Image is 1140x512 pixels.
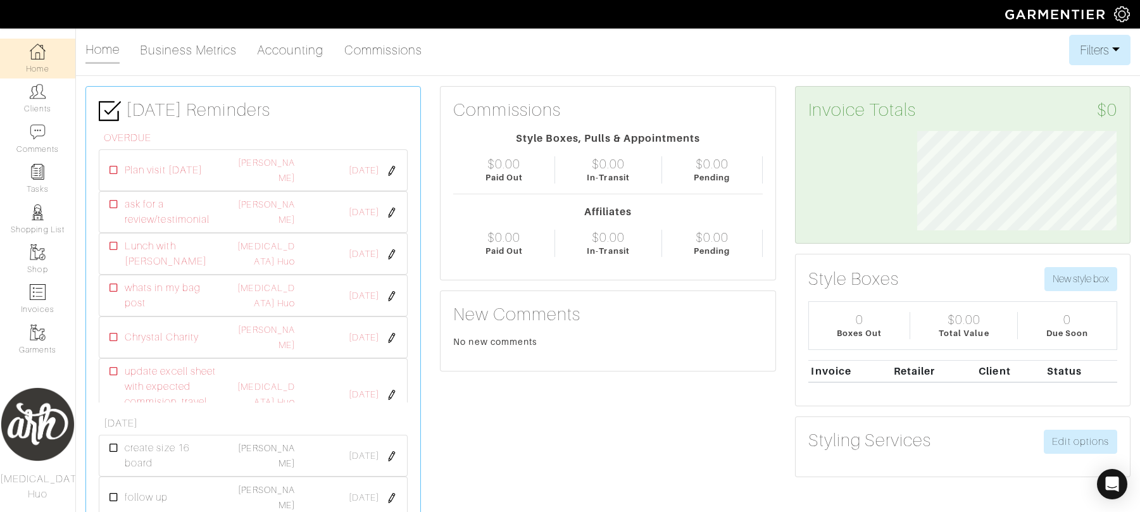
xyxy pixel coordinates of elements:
[238,443,295,468] a: [PERSON_NAME]
[1097,99,1117,121] span: $0
[349,449,379,463] span: [DATE]
[104,418,408,430] h6: [DATE]
[592,156,625,172] div: $0.00
[856,312,863,327] div: 0
[387,166,397,176] img: pen-cf24a1663064a2ec1b9c1bd2387e9de7a2fa800b781884d57f21acf72779bad2.png
[30,204,46,220] img: stylists-icon-eb353228a002819b7ec25b43dbf5f0378dd9e0616d9560372ff212230b889e62.png
[453,304,762,325] h3: New Comments
[349,331,379,345] span: [DATE]
[808,268,899,290] h3: Style Boxes
[487,230,520,245] div: $0.00
[99,99,408,122] h3: [DATE] Reminders
[30,84,46,99] img: clients-icon-6bae9207a08558b7cb47a8932f037763ab4055f8c8b6bfacd5dc20c3e0201464.png
[237,241,295,266] a: [MEDICAL_DATA] Huo
[104,132,408,144] h6: OVERDUE
[99,100,121,122] img: check-box-icon-36a4915ff3ba2bd8f6e4f29bc755bb66becd62c870f447fc0dd1365fcfddab58.png
[349,206,379,220] span: [DATE]
[453,204,762,220] div: Affiliates
[387,208,397,218] img: pen-cf24a1663064a2ec1b9c1bd2387e9de7a2fa800b781884d57f21acf72779bad2.png
[85,37,120,64] a: Home
[237,283,295,308] a: [MEDICAL_DATA] Huo
[387,390,397,400] img: pen-cf24a1663064a2ec1b9c1bd2387e9de7a2fa800b781884d57f21acf72779bad2.png
[976,360,1044,382] th: Client
[696,156,729,172] div: $0.00
[125,280,218,311] span: whats in my bag post
[808,360,891,382] th: Invoice
[1044,267,1117,291] button: New style box
[1097,469,1127,499] div: Open Intercom Messenger
[349,164,379,178] span: [DATE]
[808,430,932,451] h3: Styling Services
[694,172,730,184] div: Pending
[387,291,397,301] img: pen-cf24a1663064a2ec1b9c1bd2387e9de7a2fa800b781884d57f21acf72779bad2.png
[125,197,218,227] span: ask for a review/testimonial
[999,3,1114,25] img: garmentier-logo-header-white-b43fb05a5012e4ada735d5af1a66efaba907eab6374d6393d1fbf88cb4ef424d.png
[1114,6,1130,22] img: gear-icon-white-bd11855cb880d31180b6d7d6211b90ccbf57a29d726f0c71d8c61bd08dd39cc2.png
[592,230,625,245] div: $0.00
[1063,312,1071,327] div: 0
[891,360,975,382] th: Retailer
[587,245,630,257] div: In-Transit
[1044,430,1117,454] a: Edit options
[387,333,397,343] img: pen-cf24a1663064a2ec1b9c1bd2387e9de7a2fa800b781884d57f21acf72779bad2.png
[30,124,46,140] img: comment-icon-a0a6a9ef722e966f86d9cbdc48e553b5cf19dbc54f86b18d962a5391bc8f6eb6.png
[808,99,1117,121] h3: Invoice Totals
[453,131,762,146] div: Style Boxes, Pulls & Appointments
[125,440,218,471] span: create size 16 board
[30,244,46,260] img: garments-icon-b7da505a4dc4fd61783c78ac3ca0ef83fa9d6f193b1c9dc38574b1d14d53ca28.png
[125,330,199,345] span: Chrystal Charity
[694,245,730,257] div: Pending
[1044,360,1117,382] th: Status
[1046,327,1088,339] div: Due Soon
[349,388,379,402] span: [DATE]
[238,199,295,225] a: [PERSON_NAME]
[237,382,295,407] a: [MEDICAL_DATA] Huo
[349,289,379,303] span: [DATE]
[238,325,295,350] a: [PERSON_NAME]
[125,364,218,425] span: update excell sheet with expected commision, travel, and hours
[349,491,379,505] span: [DATE]
[257,37,324,63] a: Accounting
[485,172,523,184] div: Paid Out
[30,164,46,180] img: reminder-icon-8004d30b9f0a5d33ae49ab947aed9ed385cf756f9e5892f1edd6e32f2345188e.png
[30,325,46,340] img: garments-icon-b7da505a4dc4fd61783c78ac3ca0ef83fa9d6f193b1c9dc38574b1d14d53ca28.png
[587,172,630,184] div: In-Transit
[837,327,881,339] div: Boxes Out
[30,284,46,300] img: orders-icon-0abe47150d42831381b5fb84f609e132dff9fe21cb692f30cb5eec754e2cba89.png
[30,44,46,59] img: dashboard-icon-dbcd8f5a0b271acd01030246c82b418ddd0df26cd7fceb0bd07c9910d44c42f6.png
[344,37,423,63] a: Commissions
[125,490,168,505] span: follow up
[349,247,379,261] span: [DATE]
[485,245,523,257] div: Paid Out
[939,327,989,339] div: Total Value
[453,335,762,348] div: No new comments
[140,37,237,63] a: Business Metrics
[387,451,397,461] img: pen-cf24a1663064a2ec1b9c1bd2387e9de7a2fa800b781884d57f21acf72779bad2.png
[948,312,980,327] div: $0.00
[125,163,203,178] span: Plan visit [DATE]
[487,156,520,172] div: $0.00
[696,230,729,245] div: $0.00
[387,249,397,259] img: pen-cf24a1663064a2ec1b9c1bd2387e9de7a2fa800b781884d57f21acf72779bad2.png
[453,99,561,121] h3: Commissions
[1069,35,1131,65] button: Filters
[238,485,295,510] a: [PERSON_NAME]
[387,493,397,503] img: pen-cf24a1663064a2ec1b9c1bd2387e9de7a2fa800b781884d57f21acf72779bad2.png
[125,239,218,269] span: Lunch with [PERSON_NAME]
[238,158,295,183] a: [PERSON_NAME]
